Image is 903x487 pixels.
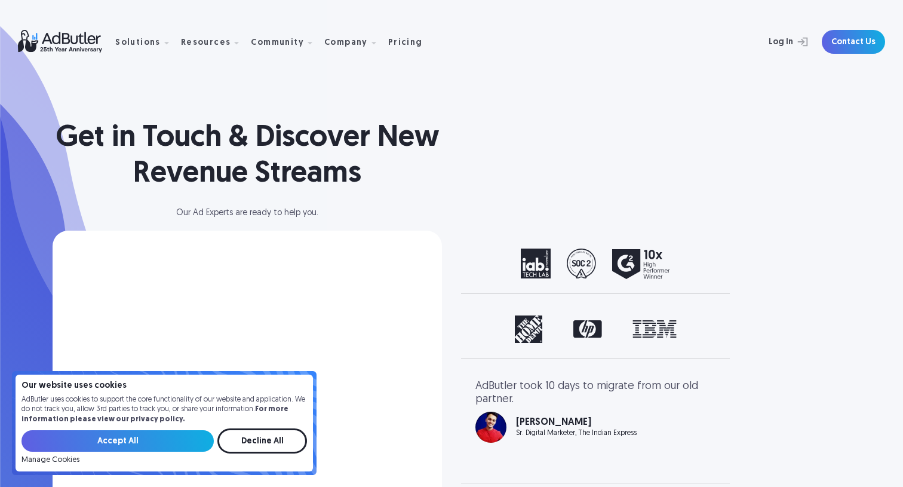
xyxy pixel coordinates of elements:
[475,316,715,344] div: carousel
[475,380,715,468] div: carousel
[21,430,214,452] input: Accept All
[251,39,304,47] div: Community
[516,430,637,437] div: Sr. Digital Marketer, The Indian Express
[475,380,715,443] div: 1 of 3
[475,249,715,279] div: carousel
[668,316,715,344] div: next slide
[53,209,442,218] div: Our Ad Experts are ready to help you.
[53,121,442,192] h1: Get in Touch & Discover New Revenue Streams
[475,249,715,279] div: 1 of 2
[516,418,637,427] div: [PERSON_NAME]
[21,428,307,464] form: Email Form
[181,39,231,47] div: Resources
[21,456,79,464] a: Manage Cookies
[668,249,715,279] div: next slide
[668,380,715,468] div: next slide
[251,23,322,61] div: Community
[21,395,307,425] p: AdButler uses cookies to support the core functionality of our website and application. We do not...
[737,30,815,54] a: Log In
[115,39,161,47] div: Solutions
[388,39,423,47] div: Pricing
[475,380,715,406] div: AdButler took 10 days to migrate from our old partner.
[324,39,368,47] div: Company
[115,23,179,61] div: Solutions
[324,23,386,61] div: Company
[822,30,885,54] a: Contact Us
[217,428,307,454] input: Decline All
[475,316,715,344] div: 1 of 3
[388,36,432,47] a: Pricing
[21,382,307,390] h4: Our website uses cookies
[181,23,249,61] div: Resources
